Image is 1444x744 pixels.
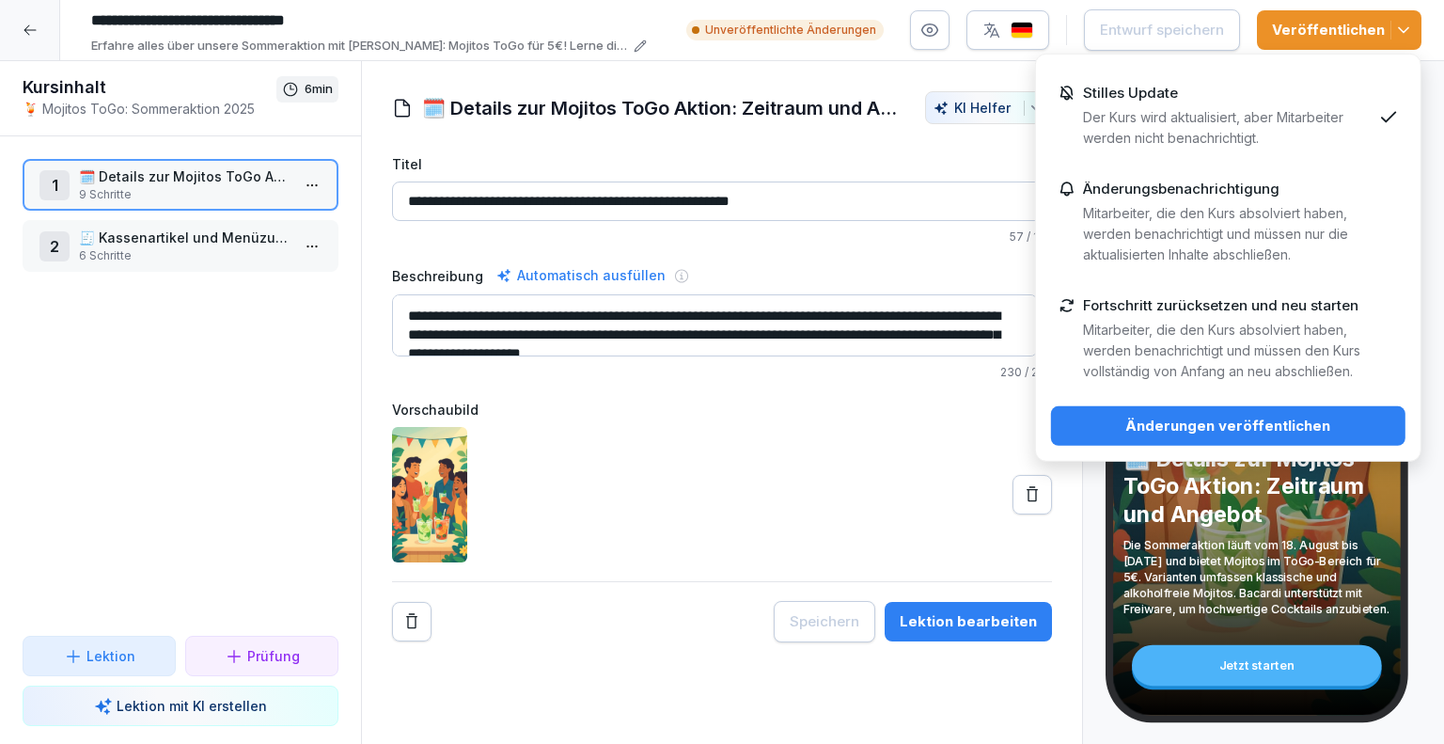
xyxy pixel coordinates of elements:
div: Speichern [790,611,859,632]
p: 🗓️ Details zur Mojitos ToGo Aktion: Zeitraum und Angebot [1123,444,1390,528]
button: Prüfung [185,636,338,676]
p: Der Kurs wird aktualisiert, aber Mitarbeiter werden nicht benachrichtigt. [1083,107,1372,149]
p: Unveröffentlichte Änderungen [705,22,876,39]
p: 🗓️ Details zur Mojitos ToGo Aktion: Zeitraum und Angebot [79,166,290,186]
p: Fortschritt zurücksetzen und neu starten [1083,297,1358,314]
button: Speichern [774,601,875,642]
p: / 150 [392,229,1052,245]
span: 57 [1010,230,1024,244]
p: Änderungsbenachrichtigung [1083,181,1279,198]
span: 230 [1000,365,1022,379]
p: Mitarbeiter, die den Kurs absolviert haben, werden benachrichtigt und müssen den Kurs vollständig... [1083,320,1372,382]
button: Entwurf speichern [1084,9,1240,51]
label: Beschreibung [392,266,483,286]
div: 1 [39,170,70,200]
p: Erfahre alles über unsere Sommeraktion mit [PERSON_NAME]: Mojitos ToGo für 5€! Lerne die Details ... [91,37,628,55]
div: Jetzt starten [1132,645,1382,687]
img: tzquemfmvyit3tbkqjh7k8gr.png [392,427,467,562]
div: KI Helfer [934,100,1044,116]
button: Änderungen veröffentlichen [1051,406,1405,446]
button: Lektion [23,636,176,676]
div: 2🧾 Kassenartikel und Menüzusammenstellung6 Schritte [23,220,338,272]
p: Stilles Update [1083,85,1178,102]
label: Titel [392,154,1052,174]
div: Änderungen veröffentlichen [1066,416,1390,436]
p: 🍹 Mojitos ToGo: Sommeraktion 2025 [23,99,276,119]
div: Lektion bearbeiten [900,611,1037,632]
img: de.svg [1011,22,1033,40]
p: 6 min [305,80,333,99]
button: KI Helfer [925,91,1052,124]
button: Veröffentlichen [1257,10,1421,50]
div: Entwurf speichern [1100,20,1224,40]
h1: Kursinhalt [23,76,276,99]
h1: 🗓️ Details zur Mojitos ToGo Aktion: Zeitraum und Angebot [422,94,906,122]
button: Lektion mit KI erstellen [23,686,338,726]
p: Die Sommeraktion läuft vom 18. August bis [DATE] und bietet Mojitos im ToGo-Bereich für 5€. Varia... [1123,536,1390,617]
p: 🧾 Kassenartikel und Menüzusammenstellung [79,228,290,247]
label: Vorschaubild [392,400,1052,419]
div: 1🗓️ Details zur Mojitos ToGo Aktion: Zeitraum und Angebot9 Schritte [23,159,338,211]
p: 9 Schritte [79,186,290,203]
p: Lektion [86,646,135,666]
p: / 250 [392,364,1052,381]
div: Automatisch ausfüllen [493,264,669,287]
p: 6 Schritte [79,247,290,264]
div: Veröffentlichen [1272,20,1406,40]
div: 2 [39,231,70,261]
button: Remove [392,602,432,641]
p: Mitarbeiter, die den Kurs absolviert haben, werden benachrichtigt und müssen nur die aktualisiert... [1083,203,1372,265]
p: Prüfung [247,646,300,666]
p: Lektion mit KI erstellen [117,696,267,716]
button: Lektion bearbeiten [885,602,1052,641]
